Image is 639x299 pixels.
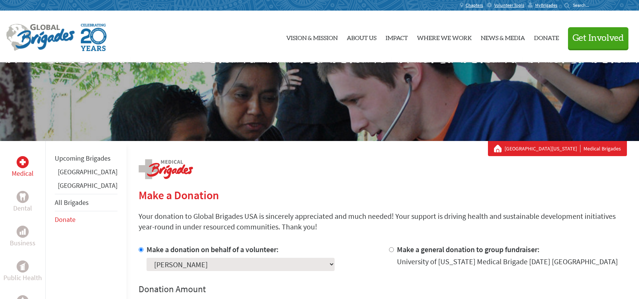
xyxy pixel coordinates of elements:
li: Greece [55,167,117,180]
a: MedicalMedical [12,156,34,179]
a: Donate [55,215,76,224]
a: Impact [386,17,408,56]
button: Get Involved [568,27,628,49]
a: BusinessBusiness [10,226,35,248]
p: Your donation to Global Brigades USA is sincerely appreciated and much needed! Your support is dr... [139,211,627,232]
a: [GEOGRAPHIC_DATA] [58,167,117,176]
li: Upcoming Brigades [55,150,117,167]
p: Medical [12,168,34,179]
label: Make a general donation to group fundraiser: [397,245,540,254]
div: Medical Brigades [494,145,621,152]
a: Upcoming Brigades [55,154,111,163]
a: [GEOGRAPHIC_DATA] [58,181,117,190]
li: Honduras [55,180,117,194]
p: Dental [13,203,32,214]
div: University of [US_STATE] Medical Brigade [DATE] [GEOGRAPHIC_DATA] [397,256,618,267]
div: Dental [17,191,29,203]
a: [GEOGRAPHIC_DATA][US_STATE] [505,145,580,152]
label: Make a donation on behalf of a volunteer: [147,245,279,254]
span: Get Involved [573,34,624,43]
h2: Make a Donation [139,188,627,202]
input: Search... [573,2,594,8]
span: MyBrigades [535,2,557,8]
div: Public Health [17,260,29,273]
p: Business [10,238,35,248]
img: logo-medical.png [139,159,193,179]
div: Medical [17,156,29,168]
span: Chapters [466,2,483,8]
a: All Brigades [55,198,89,207]
div: Business [17,226,29,238]
a: Vision & Mission [286,17,338,56]
a: DentalDental [13,191,32,214]
img: Dental [20,193,26,200]
a: About Us [347,17,377,56]
img: Public Health [20,263,26,270]
li: All Brigades [55,194,117,211]
img: Medical [20,159,26,165]
a: Where We Work [417,17,472,56]
a: Public HealthPublic Health [3,260,42,283]
img: Business [20,229,26,235]
h4: Donation Amount [139,283,627,295]
li: Donate [55,211,117,228]
a: News & Media [481,17,525,56]
p: Public Health [3,273,42,283]
a: Donate [534,17,559,56]
img: Global Brigades Logo [6,24,75,51]
span: Volunteer Tools [494,2,524,8]
img: Global Brigades Celebrating 20 Years [81,24,106,51]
